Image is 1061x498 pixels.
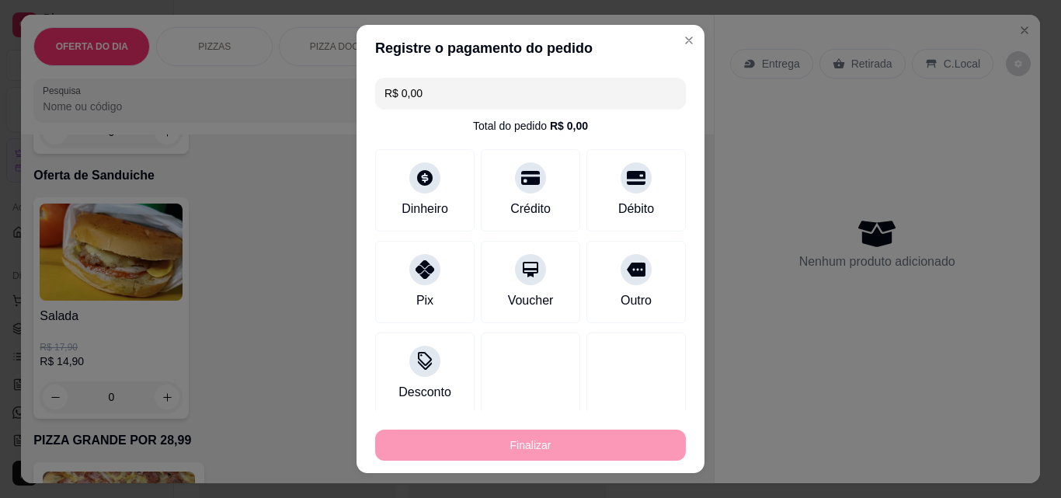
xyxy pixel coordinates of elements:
[550,118,588,134] div: R$ 0,00
[357,25,704,71] header: Registre o pagamento do pedido
[508,291,554,310] div: Voucher
[621,291,652,310] div: Outro
[473,118,588,134] div: Total do pedido
[677,28,701,53] button: Close
[402,200,448,218] div: Dinheiro
[416,291,433,310] div: Pix
[618,200,654,218] div: Débito
[398,383,451,402] div: Desconto
[384,78,677,109] input: Ex.: hambúrguer de cordeiro
[510,200,551,218] div: Crédito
